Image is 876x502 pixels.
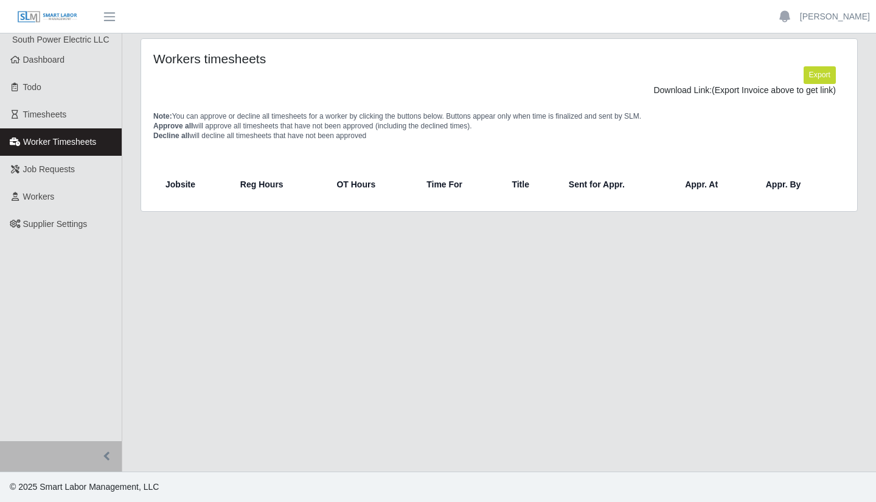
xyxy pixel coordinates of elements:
p: You can approve or decline all timesheets for a worker by clicking the buttons below. Buttons app... [153,111,845,141]
button: Export [804,66,836,83]
th: Time For [417,170,502,199]
img: SLM Logo [17,10,78,24]
th: Sent for Appr. [559,170,675,199]
th: Appr. By [756,170,840,199]
th: Reg Hours [231,170,327,199]
th: Appr. At [675,170,756,199]
a: [PERSON_NAME] [800,10,870,23]
div: Download Link: [162,84,836,97]
h4: Workers timesheets [153,51,431,66]
span: Note: [153,112,172,120]
span: South Power Electric LLC [12,35,109,44]
span: Supplier Settings [23,219,88,229]
span: Approve all [153,122,193,130]
span: Job Requests [23,164,75,174]
th: Jobsite [158,170,231,199]
span: Todo [23,82,41,92]
span: Timesheets [23,110,67,119]
th: Title [502,170,558,199]
span: Decline all [153,131,189,140]
span: Dashboard [23,55,65,64]
th: OT Hours [327,170,417,199]
span: © 2025 Smart Labor Management, LLC [10,482,159,492]
span: Workers [23,192,55,201]
span: (Export Invoice above to get link) [712,85,836,95]
span: Worker Timesheets [23,137,96,147]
